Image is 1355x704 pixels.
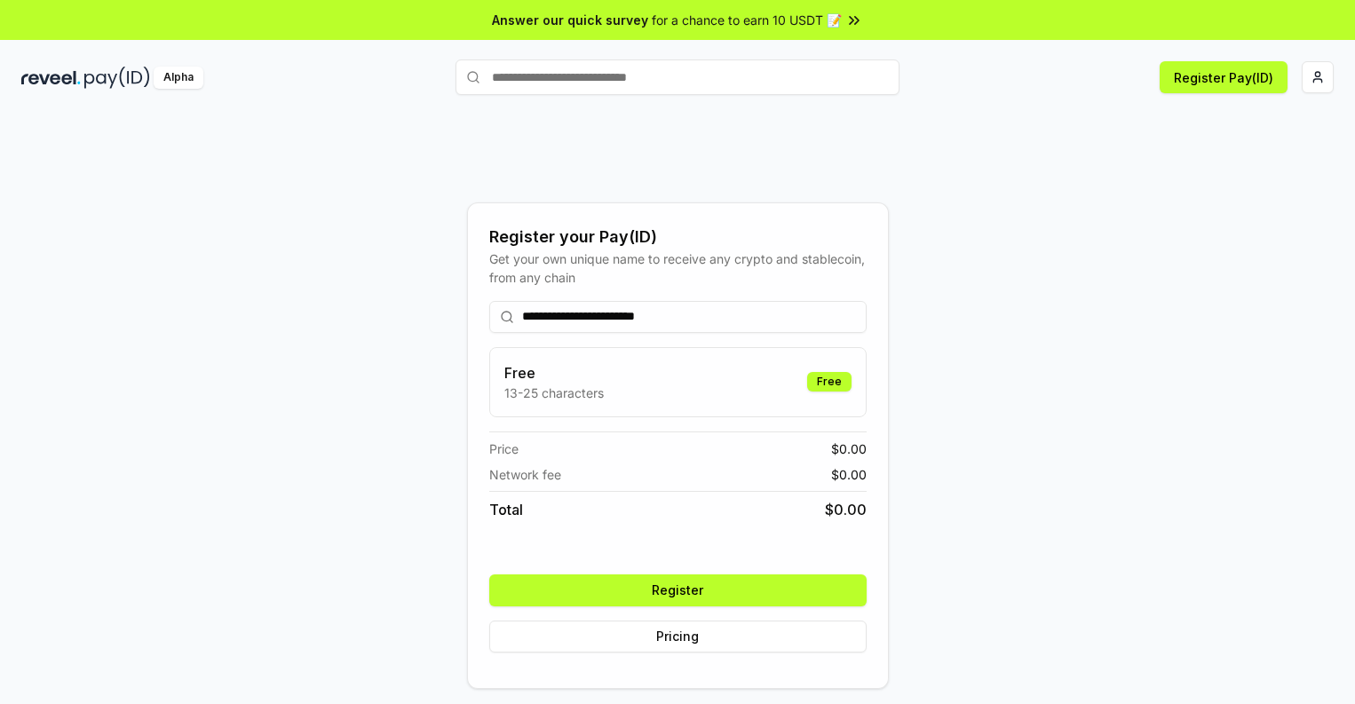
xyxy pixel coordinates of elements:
[489,574,867,606] button: Register
[825,499,867,520] span: $ 0.00
[21,67,81,89] img: reveel_dark
[489,249,867,287] div: Get your own unique name to receive any crypto and stablecoin, from any chain
[1160,61,1288,93] button: Register Pay(ID)
[489,225,867,249] div: Register your Pay(ID)
[84,67,150,89] img: pay_id
[504,384,604,402] p: 13-25 characters
[652,11,842,29] span: for a chance to earn 10 USDT 📝
[489,621,867,653] button: Pricing
[154,67,203,89] div: Alpha
[489,499,523,520] span: Total
[504,362,604,384] h3: Free
[831,465,867,484] span: $ 0.00
[807,372,852,392] div: Free
[492,11,648,29] span: Answer our quick survey
[831,439,867,458] span: $ 0.00
[489,439,519,458] span: Price
[489,465,561,484] span: Network fee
